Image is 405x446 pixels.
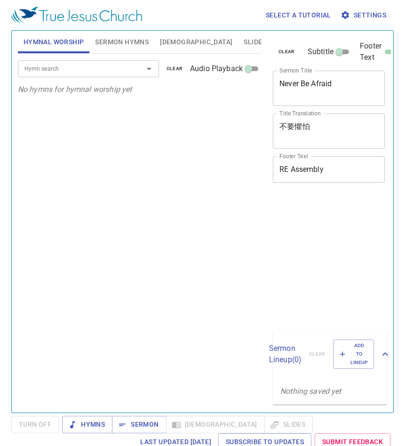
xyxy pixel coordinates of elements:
button: Add to Lineup [333,340,374,369]
span: Footer Text [360,41,381,63]
button: clear [273,46,301,57]
span: Add to Lineup [339,341,368,367]
div: Sermon Lineup(0)clearAdd to Lineup [273,330,387,379]
textarea: 不要懼怕 [279,122,378,140]
span: Hymns [70,419,105,430]
img: True Jesus Church [11,7,142,24]
textarea: Never Be Afraid [279,79,378,97]
p: Sermon Lineup ( 0 ) [269,343,302,365]
button: clear [161,63,189,74]
span: Settings [342,9,386,21]
iframe: from-child [269,193,364,326]
button: Open [143,62,156,75]
span: Audio Playback [190,63,243,74]
i: Nothing saved yet [280,387,341,396]
button: Sermon [112,416,166,433]
span: Select a tutorial [266,9,331,21]
span: Subtitle [308,46,334,57]
span: Sermon Hymns [95,36,149,48]
span: clear [167,65,183,73]
button: Hymns [62,416,112,433]
button: Settings [339,7,390,24]
span: Hymnal Worship [24,36,84,48]
span: clear [278,48,295,56]
i: No hymns for hymnal worship yet [18,85,132,94]
span: [DEMOGRAPHIC_DATA] [160,36,232,48]
span: Sermon [119,419,159,430]
button: Select a tutorial [262,7,335,24]
span: Slides [244,36,266,48]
